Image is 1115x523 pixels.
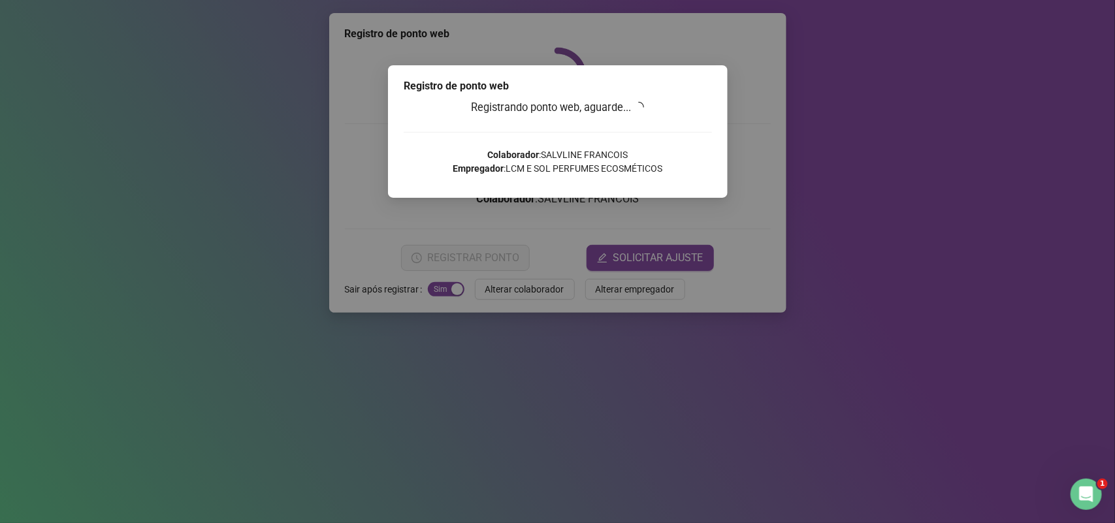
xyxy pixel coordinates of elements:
[632,101,645,113] span: loading
[453,163,504,174] strong: Empregador
[487,150,539,160] strong: Colaborador
[404,78,712,94] div: Registro de ponto web
[404,99,712,116] h3: Registrando ponto web, aguarde...
[404,148,712,176] p: : SALVLINE FRANCOIS : LCM E SOL PERFUMES ECOSMÉTICOS
[1071,479,1102,510] iframe: Intercom live chat
[1097,479,1108,489] span: 1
